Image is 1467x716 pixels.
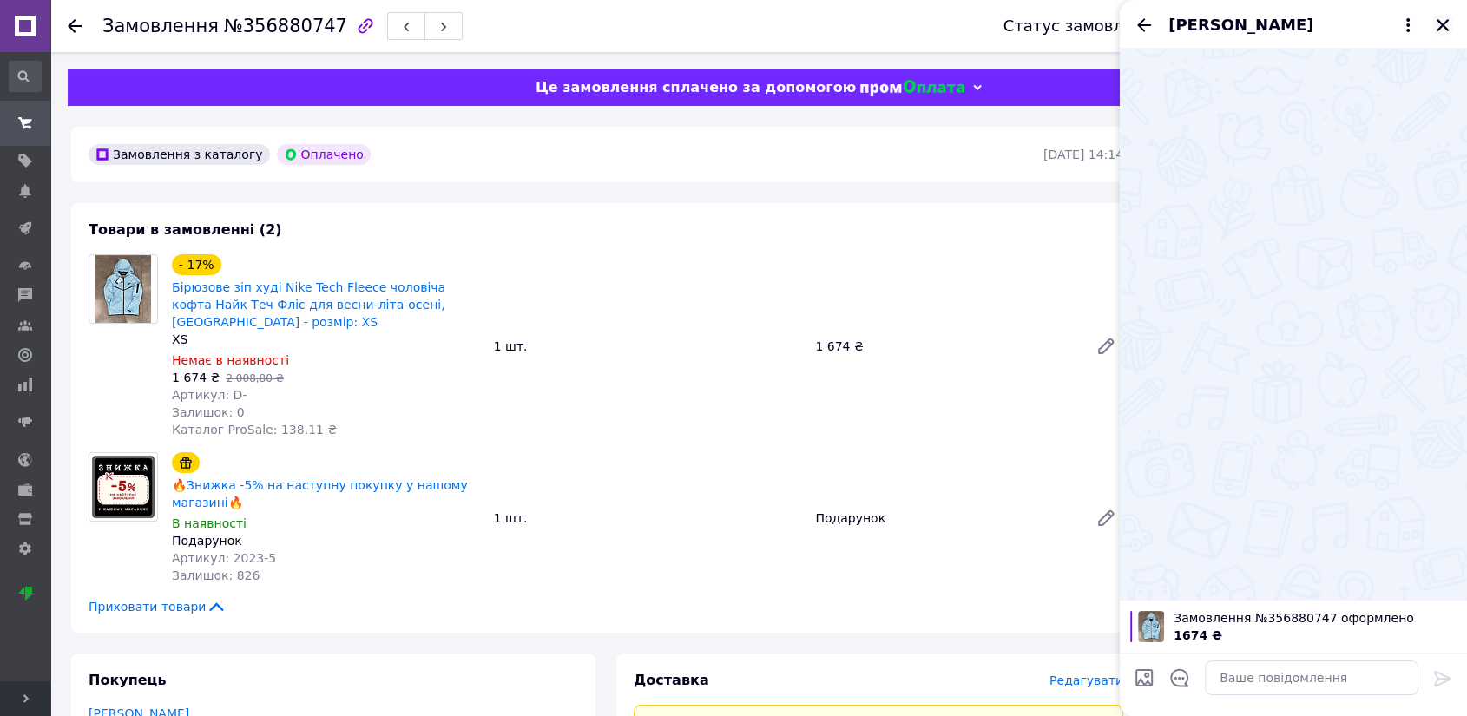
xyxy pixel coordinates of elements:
div: - 17% [172,254,221,275]
span: Замовлення №356880747 оформлено [1174,609,1457,627]
button: Закрити [1432,15,1453,36]
div: Подарунок [172,532,480,549]
div: Замовлення з каталогу [89,144,270,165]
div: 1 шт. [487,334,809,358]
span: Немає в наявності [172,353,289,367]
button: Відкрити шаблони відповідей [1168,667,1191,689]
div: Подарунок [808,506,1082,530]
img: Бірюзове зіп худі Nike Tech Fleece чоловіча кофта Найк Теч Фліс для весни-літа-осені, Туреччина -... [95,255,152,323]
span: 1674 ₴ [1174,628,1222,642]
span: Приховати товари [89,598,227,615]
span: 1 674 ₴ [172,371,220,384]
span: Покупець [89,672,167,688]
span: Залишок: 0 [172,405,245,419]
div: Статус замовлення [1003,17,1163,35]
a: Редагувати [1089,501,1123,535]
div: XS [172,331,480,348]
span: Артикул: 2023-5 [172,551,276,565]
span: Артикул: D- [172,388,247,402]
img: 6592699866_w100_h100_biryuzovoe-zip-hudi.jpg [1138,611,1164,642]
span: №356880747 [224,16,347,36]
img: 🔥Знижка -5% на наступну покупку у нашому магазині🔥 [89,453,157,521]
a: Редагувати [1089,329,1123,364]
time: [DATE] 14:14 [1043,148,1123,161]
div: 1 674 ₴ [808,334,1082,358]
div: 1 шт. [487,506,809,530]
span: Це замовлення сплачено за допомогою [536,79,856,95]
img: evopay logo [860,80,964,96]
span: Залишок: 826 [172,568,260,582]
div: Повернутися назад [68,17,82,35]
button: [PERSON_NAME] [1168,14,1418,36]
a: Бірюзове зіп худі Nike Tech Fleece чоловіча кофта Найк Теч Фліс для весни-літа-осені, [GEOGRAPHIC... [172,280,445,329]
span: 2 008,80 ₴ [226,372,284,384]
span: [PERSON_NAME] [1168,14,1313,36]
span: Каталог ProSale: 138.11 ₴ [172,423,337,437]
span: Редагувати [1049,673,1123,687]
button: Назад [1134,15,1155,36]
a: 🔥Знижка -5% на наступну покупку у нашому магазині🔥 [172,478,468,509]
span: В наявності [172,516,247,530]
span: Доставка [634,672,709,688]
span: Замовлення [102,16,219,36]
span: Товари в замовленні (2) [89,221,282,238]
div: Оплачено [277,144,371,165]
